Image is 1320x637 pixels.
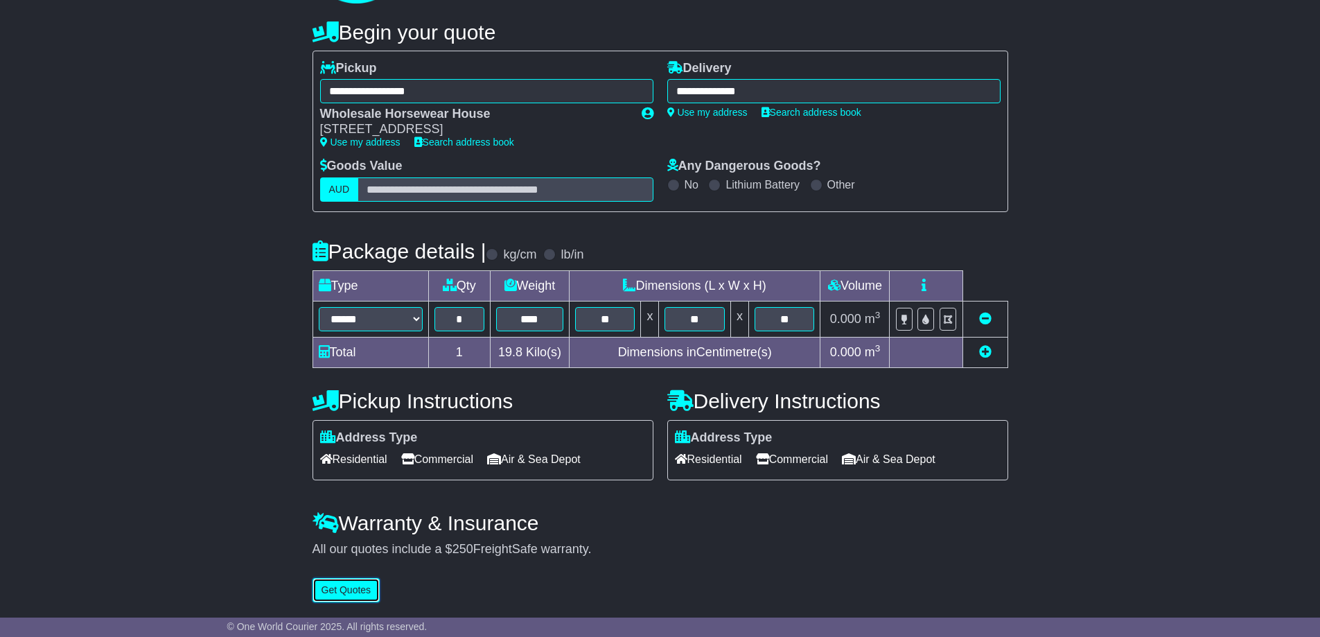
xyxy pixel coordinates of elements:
label: No [685,178,698,191]
label: Address Type [320,430,418,446]
td: Total [313,337,428,367]
a: Add new item [979,345,992,359]
a: Search address book [762,107,861,118]
td: Type [313,270,428,301]
span: Residential [675,448,742,470]
label: Delivery [667,61,732,76]
sup: 3 [875,310,881,320]
label: AUD [320,177,359,202]
h4: Begin your quote [313,21,1008,44]
span: m [865,345,881,359]
h4: Delivery Instructions [667,390,1008,412]
td: Volume [820,270,890,301]
a: Search address book [414,137,514,148]
div: [STREET_ADDRESS] [320,122,628,137]
td: Kilo(s) [490,337,569,367]
h4: Warranty & Insurance [313,512,1008,534]
button: Get Quotes [313,578,380,602]
span: Commercial [756,448,828,470]
label: Other [827,178,855,191]
div: Wholesale Horsewear House [320,107,628,122]
span: © One World Courier 2025. All rights reserved. [227,621,428,632]
label: Lithium Battery [725,178,800,191]
td: Weight [490,270,569,301]
a: Use my address [667,107,748,118]
span: Air & Sea Depot [842,448,935,470]
span: m [865,312,881,326]
label: lb/in [561,247,583,263]
span: 0.000 [830,312,861,326]
h4: Pickup Instructions [313,390,653,412]
div: All our quotes include a $ FreightSafe warranty. [313,542,1008,557]
label: kg/cm [503,247,536,263]
span: 0.000 [830,345,861,359]
span: Residential [320,448,387,470]
td: Dimensions in Centimetre(s) [569,337,820,367]
span: 250 [452,542,473,556]
span: Air & Sea Depot [487,448,581,470]
a: Use my address [320,137,401,148]
label: Goods Value [320,159,403,174]
td: x [730,301,748,337]
h4: Package details | [313,240,486,263]
label: Address Type [675,430,773,446]
span: 19.8 [498,345,522,359]
a: Remove this item [979,312,992,326]
span: Commercial [401,448,473,470]
td: Dimensions (L x W x H) [569,270,820,301]
sup: 3 [875,343,881,354]
td: x [641,301,659,337]
label: Any Dangerous Goods? [667,159,821,174]
td: 1 [428,337,490,367]
label: Pickup [320,61,377,76]
td: Qty [428,270,490,301]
